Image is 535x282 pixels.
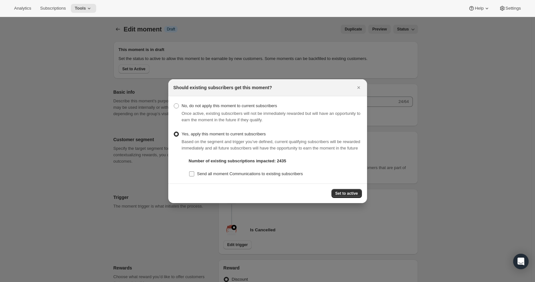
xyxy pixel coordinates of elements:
div: Open Intercom Messenger [513,254,529,269]
button: Analytics [10,4,35,13]
h2: Should existing subscribers get this moment? [173,84,272,91]
span: Settings [506,6,521,11]
span: Based on the segment and trigger you’ve defined, current qualifying subscribers will be rewarded ... [182,139,360,150]
span: Subscriptions [40,6,66,11]
span: Tools [75,6,86,11]
button: Subscriptions [36,4,70,13]
span: Yes, apply this moment to current subscribers [182,132,266,136]
span: No, do not apply this moment to current subscribers [182,103,277,108]
span: Help [475,6,483,11]
button: Close [354,83,363,92]
p: Number of existing subscriptions impacted: 2435 [189,158,362,164]
span: Once active, existing subscribers will not be immediately rewarded but will have an opportunity t... [182,111,361,122]
button: Help [464,4,494,13]
span: Set to active [335,191,358,196]
button: Tools [71,4,96,13]
button: Settings [495,4,525,13]
button: Set to active [331,189,362,198]
span: Analytics [14,6,31,11]
span: Send all moment Communications to existing subscribers [197,171,303,176]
